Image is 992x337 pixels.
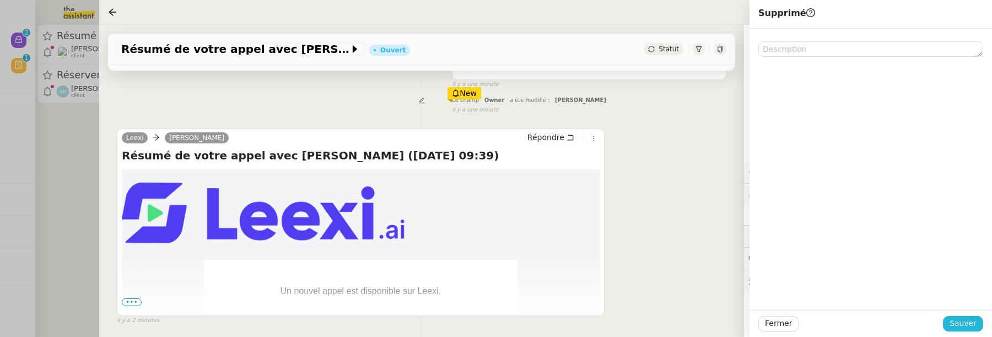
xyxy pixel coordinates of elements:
[555,97,606,103] span: [PERSON_NAME]
[744,248,992,269] div: 💬Commentaires
[380,47,406,54] div: Ouvert
[659,45,679,53] span: Statut
[744,184,992,205] div: 🔐Données client
[748,254,819,263] span: 💬
[744,270,992,292] div: 🕵️Autres demandes en cours 19
[524,131,578,143] button: Répondre
[744,226,992,247] div: ⏲️Tâches 0:00 0actions
[748,188,820,201] span: 🔐
[117,316,159,325] span: il y a 2 minutes
[758,316,799,331] button: Fermer
[758,8,815,18] span: Supprimé
[950,317,977,330] span: Sauver
[122,183,405,243] img: leexi_mail_200dpi.png
[452,105,498,115] span: il y a une minute
[748,166,806,179] span: ⚙️
[459,61,492,71] span: Ouvert
[165,133,229,143] a: [PERSON_NAME]
[122,133,148,143] a: Leexi
[744,162,992,183] div: ⚙️Procédures
[748,232,876,240] span: ⏲️
[527,132,564,143] span: Répondre
[448,87,481,99] div: New
[452,80,498,89] span: il y a une minute
[943,316,983,331] button: Sauver
[484,97,505,103] span: Owner
[228,311,360,324] th: 👥 Utilisateurs Leexi
[122,298,142,306] span: •••
[765,317,792,330] span: Fermer
[122,148,600,163] h4: Résumé de votre appel avec [PERSON_NAME] ([DATE] 09:39)
[452,97,479,103] span: Le champ
[748,276,890,285] span: 🕵️
[281,286,441,296] span: Un nouvel appel est disponible sur Leexi.
[121,44,349,55] span: Résumé de votre appel avec [PERSON_NAME] ([DATE] 09:39)
[360,311,493,324] th: 🎯 Contacts
[510,97,550,103] span: a été modifié :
